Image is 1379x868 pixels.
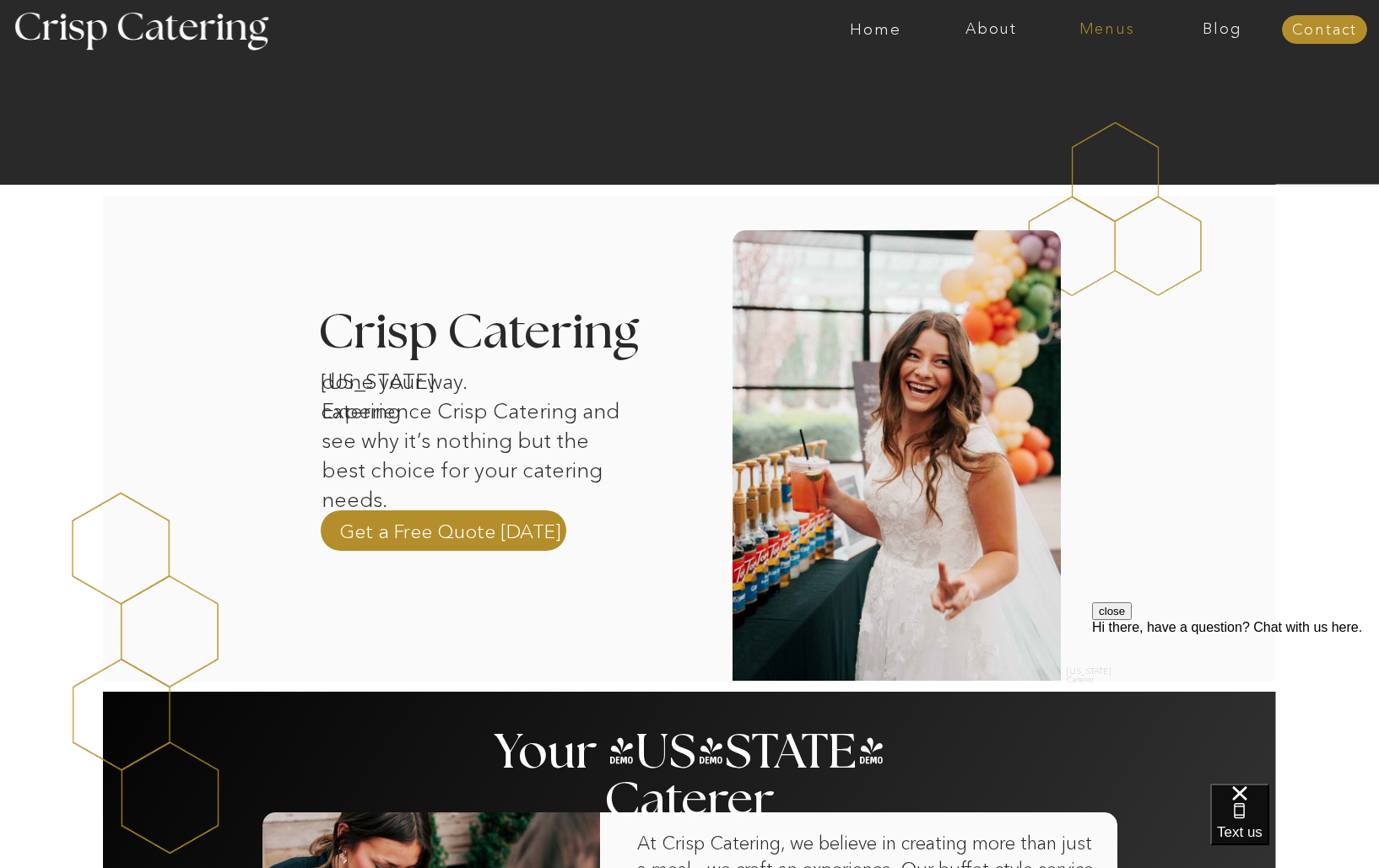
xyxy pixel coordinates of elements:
h3: Crisp Catering [318,309,682,359]
h2: [US_STATE] Caterer [1067,667,1119,677]
a: Get a Free Quote [DATE] [339,518,561,543]
a: Contact [1282,22,1367,39]
h2: Your [US_STATE] Caterer [490,729,889,762]
a: Blog [1165,21,1280,38]
a: Menus [1049,21,1165,38]
h1: [US_STATE] catering [321,367,496,389]
iframe: podium webchat widget prompt [1092,602,1379,805]
iframe: podium webchat widget bubble [1210,784,1379,868]
p: done your way. Experience Crisp Catering and see why it’s nothing but the best choice for your ca... [322,367,630,474]
a: Home [818,21,933,38]
a: About [933,21,1049,38]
